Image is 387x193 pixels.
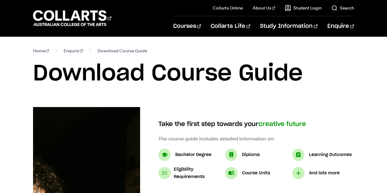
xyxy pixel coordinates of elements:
p: Diploma [242,151,260,158]
p: Bachelor Degree [175,151,211,158]
a: Enquire [64,46,83,55]
img: Bachelor Degree [158,149,171,161]
a: Study Information [260,16,318,36]
a: About Us [253,5,275,11]
span: Download Course Guide [98,46,147,55]
p: The course guide includes detailed information on: [158,135,354,143]
h1: Download Course Guide [33,60,354,87]
img: Learning Outcomes [292,149,304,161]
p: Course Units [242,169,270,177]
a: Courses [173,16,201,36]
a: Student Login [285,5,322,11]
a: Enquire [327,16,354,36]
p: And lots more [309,169,340,177]
div: Go to homepage [33,9,111,27]
img: Course Units [225,167,237,179]
a: Home [33,46,49,55]
a: Search [331,5,354,11]
a: Collarts Online [213,5,243,11]
p: Eligibility Requirements [174,166,220,180]
img: Diploma [225,149,237,161]
img: And lots more [292,167,304,179]
h4: Take the first step towards your [158,119,354,129]
img: Eligibility Requirements [158,167,171,179]
a: Collarts Life [211,16,250,36]
span: creative future [259,121,306,127]
p: Learning Outcomes [309,151,352,158]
